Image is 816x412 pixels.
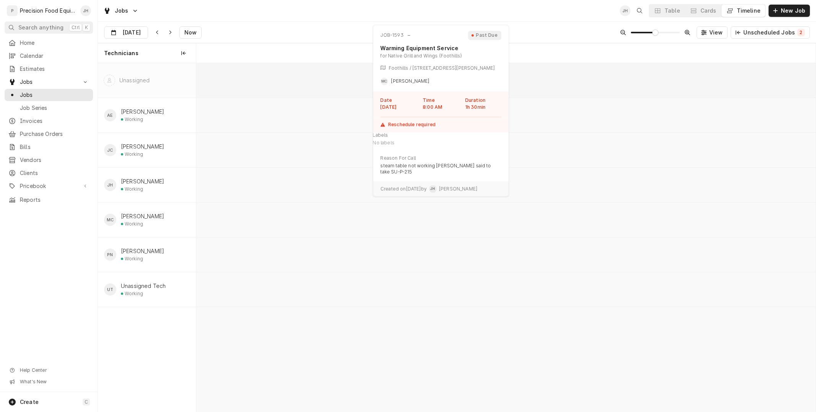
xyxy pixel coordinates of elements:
a: Go to Jobs [5,76,93,88]
a: Go to Jobs [100,5,142,17]
span: Search anything [18,24,64,31]
div: [PERSON_NAME] [121,247,164,255]
span: What's New [20,379,88,385]
div: [PERSON_NAME] [121,178,164,185]
span: View [708,29,725,36]
button: Unscheduled Jobs2 [731,26,810,39]
div: Timeline [737,7,761,15]
div: Unassigned Tech's Avatar [104,283,116,296]
span: Technicians [104,49,138,57]
div: Working [125,291,143,297]
span: [PERSON_NAME] [439,186,477,192]
div: JH [620,5,630,16]
p: Reason For Call [380,155,415,161]
button: [DATE] [104,26,148,39]
div: Pete Nielson's Avatar [104,249,116,261]
a: Bills [5,141,93,153]
a: Estimates [5,63,93,75]
div: Jason Hertel's Avatar [80,5,91,16]
div: Jason Hertel's Avatar [429,185,437,193]
div: normal [196,63,816,412]
div: AE [104,109,116,121]
a: Reports [5,194,93,206]
div: Past Due [475,32,498,38]
a: Job Series [5,102,93,114]
div: left [98,63,196,412]
div: Working [125,186,143,192]
a: Jobs [5,89,93,101]
span: No labels [373,140,394,149]
p: Labels [373,132,388,138]
span: Estimates [20,65,89,73]
span: Pricebook [20,182,78,190]
button: New Job [769,5,810,17]
div: JH [80,5,91,16]
div: Working [125,151,143,157]
p: 1h 30min [465,104,485,110]
div: Jason Hertel's Avatar [104,179,116,191]
p: 8:00 AM [423,104,442,110]
div: MC [380,77,388,85]
div: Working [125,116,143,123]
div: Cards [700,7,717,15]
a: Invoices [5,115,93,127]
span: [PERSON_NAME] [391,78,429,84]
div: Warming Equipment Service [380,44,458,52]
span: Create [20,399,39,405]
div: [PERSON_NAME] [121,143,164,150]
p: Date [380,97,392,103]
button: View [697,26,728,39]
div: Working [125,256,143,262]
span: C [85,399,88,405]
span: Jobs [20,91,89,99]
span: Purchase Orders [20,130,89,138]
div: Mike Caster's Avatar [380,77,388,85]
div: Mike Caster's Avatar [104,214,116,226]
a: Purchase Orders [5,128,93,140]
div: [PERSON_NAME] [121,108,164,116]
a: Go to What's New [5,376,93,387]
span: Job Series [20,104,89,112]
div: Table [665,7,680,15]
div: JC [104,144,116,156]
span: Vendors [20,156,89,164]
button: Open search [634,5,646,17]
div: PN [104,249,116,261]
span: Reschedule required [388,121,435,128]
div: Working [125,221,143,227]
div: Unassigned Tech [121,282,166,290]
div: Technicians column. SPACE for context menu [98,43,196,63]
span: Bills [20,143,89,151]
div: P [7,5,18,16]
span: New Job [779,7,807,15]
div: [PERSON_NAME] [121,213,164,220]
div: Jason Hertel's Avatar [620,5,630,16]
div: JH [429,185,437,193]
span: Created on [DATE] by [380,186,427,192]
div: JOB-1593 [380,32,403,38]
a: Calendar [5,50,93,62]
span: Ctrl [72,25,80,31]
div: Precision Food Equipment LLC [20,7,76,15]
div: Jacob Cardenas's Avatar [104,144,116,156]
span: Invoices [20,117,89,125]
button: Search anythingCtrlK [5,21,93,34]
div: for Native Grill and Wings (Foothills) [380,53,501,59]
button: Now [179,26,202,39]
div: MC [104,214,116,226]
div: Unscheduled Jobs [743,29,805,36]
span: Jobs [115,7,129,15]
span: Now [183,29,198,36]
a: Go to Help Center [5,365,93,376]
p: Foothills / [STREET_ADDRESS][PERSON_NAME] [389,65,495,71]
p: Time [423,97,435,103]
span: Home [20,39,89,47]
a: Clients [5,167,93,179]
p: steam table not working [PERSON_NAME] said to take SU-P-215 [380,163,501,175]
a: Home [5,37,93,49]
div: UT [104,283,116,296]
a: Go to Pricebook [5,180,93,192]
span: K [85,25,88,31]
span: Clients [20,169,89,177]
div: 2 [799,29,803,36]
